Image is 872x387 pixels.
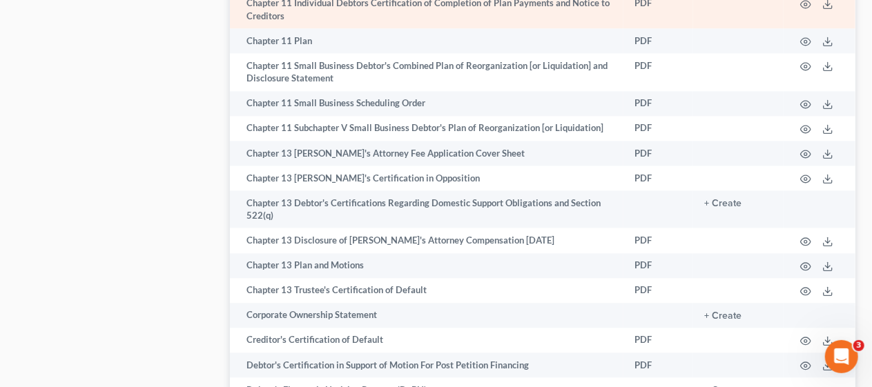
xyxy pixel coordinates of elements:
[623,353,693,377] td: PDF
[230,278,623,303] td: Chapter 13 Trustee's Certification of Default
[230,91,623,116] td: Chapter 11 Small Business Scheduling Order
[623,141,693,166] td: PDF
[230,28,623,53] td: Chapter 11 Plan
[230,166,623,190] td: Chapter 13 [PERSON_NAME]'s Certification in Opposition
[230,253,623,278] td: Chapter 13 Plan and Motions
[825,340,858,373] iframe: Intercom live chat
[853,340,864,351] span: 3
[623,278,693,303] td: PDF
[230,116,623,141] td: Chapter 11 Subchapter V Small Business Debtor's Plan of Reorganization [or Liquidation]
[230,303,623,328] td: Corporate Ownership Statement
[623,91,693,116] td: PDF
[623,253,693,278] td: PDF
[623,328,693,353] td: PDF
[230,190,623,228] td: Chapter 13 Debtor's Certifications Regarding Domestic Support Obligations and Section 522(q)
[230,141,623,166] td: Chapter 13 [PERSON_NAME]'s Attorney Fee Application Cover Sheet
[230,228,623,252] td: Chapter 13 Disclosure of [PERSON_NAME]'s Attorney Compensation [DATE]
[230,328,623,353] td: Creditor's Certification of Default
[623,53,693,91] td: PDF
[623,228,693,252] td: PDF
[623,166,693,190] td: PDF
[623,28,693,53] td: PDF
[230,353,623,377] td: Debtor's Certification in Support of Motion For Post Petition Financing
[230,53,623,91] td: Chapter 11 Small Business Debtor's Combined Plan of Reorganization [or Liquidation] and Disclosur...
[704,311,742,321] button: + Create
[623,116,693,141] td: PDF
[704,199,742,208] button: + Create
